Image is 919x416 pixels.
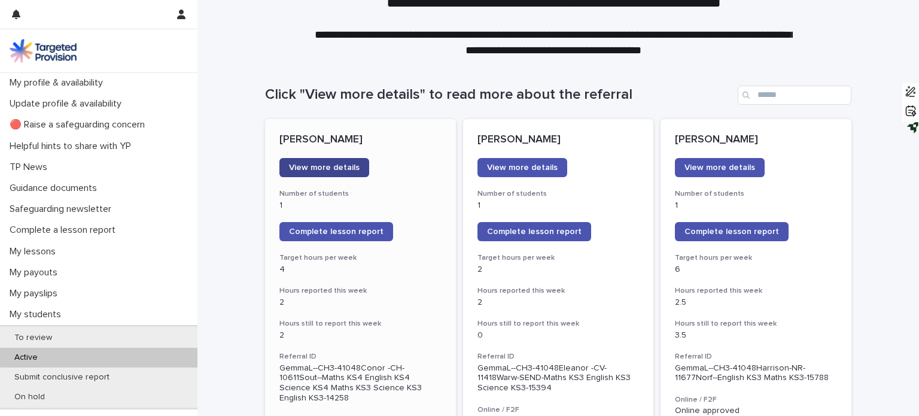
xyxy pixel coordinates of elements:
[675,330,837,341] p: 3.5
[477,363,640,393] p: GemmaL--CH3-41048Eleanor -CV-11418Warw-SEND-Maths KS3 English KS3 Science KS3-15394
[279,201,442,211] p: 1
[675,363,837,384] p: GemmaL--CH3-41048Harrison-NR-11677Norf--English KS3 Maths KS3-15788
[5,246,65,257] p: My lessons
[675,158,765,177] a: View more details
[5,333,62,343] p: To review
[684,163,755,172] span: View more details
[5,353,47,363] p: Active
[5,372,119,382] p: Submit conclusive report
[279,189,442,199] h3: Number of students
[675,133,837,147] p: [PERSON_NAME]
[684,227,779,236] span: Complete lesson report
[279,265,442,275] p: 4
[477,201,640,211] p: 1
[5,224,125,236] p: Complete a lesson report
[5,162,57,173] p: TP News
[279,363,442,403] p: GemmaL--CH3-41048Conor -CH-10611Sout--Maths KS4 English KS4 Science KS4 Maths KS3 Science KS3 Eng...
[675,253,837,263] h3: Target hours per week
[279,297,442,308] p: 2
[675,395,837,405] h3: Online / F2F
[279,222,393,241] a: Complete lesson report
[675,297,837,308] p: 2.5
[279,286,442,296] h3: Hours reported this week
[675,406,837,416] p: Online approved
[5,183,106,194] p: Guidance documents
[5,309,71,320] p: My students
[477,253,640,263] h3: Target hours per week
[477,189,640,199] h3: Number of students
[487,227,582,236] span: Complete lesson report
[477,405,640,415] h3: Online / F2F
[10,39,77,63] img: M5nRWzHhSzIhMunXDL62
[477,222,591,241] a: Complete lesson report
[477,158,567,177] a: View more details
[279,158,369,177] a: View more details
[5,204,121,215] p: Safeguarding newsletter
[5,141,141,152] p: Helpful hints to share with YP
[477,319,640,329] h3: Hours still to report this week
[265,86,733,104] h1: Click "View more details" to read more about the referral
[675,286,837,296] h3: Hours reported this week
[477,286,640,296] h3: Hours reported this week
[675,352,837,362] h3: Referral ID
[5,392,54,402] p: On hold
[675,319,837,329] h3: Hours still to report this week
[675,201,837,211] p: 1
[675,222,789,241] a: Complete lesson report
[279,352,442,362] h3: Referral ID
[477,133,640,147] p: [PERSON_NAME]
[477,265,640,275] p: 2
[477,352,640,362] h3: Referral ID
[289,163,360,172] span: View more details
[5,288,67,299] p: My payslips
[477,297,640,308] p: 2
[5,119,154,130] p: 🔴 Raise a safeguarding concern
[279,133,442,147] p: [PERSON_NAME]
[279,319,442,329] h3: Hours still to report this week
[279,330,442,341] p: 2
[289,227,384,236] span: Complete lesson report
[738,86,851,105] input: Search
[487,163,558,172] span: View more details
[5,267,67,278] p: My payouts
[675,265,837,275] p: 6
[5,98,131,110] p: Update profile & availability
[675,189,837,199] h3: Number of students
[5,77,112,89] p: My profile & availability
[477,330,640,341] p: 0
[279,253,442,263] h3: Target hours per week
